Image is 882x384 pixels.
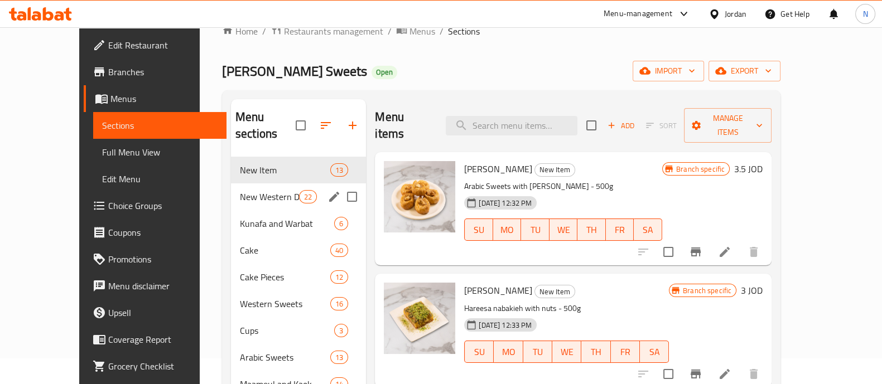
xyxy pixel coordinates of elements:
button: Add [603,117,639,134]
span: 22 [300,192,316,202]
a: Edit menu item [718,245,731,259]
span: N [862,8,867,20]
div: New Item [240,163,330,177]
button: FR [606,218,634,241]
span: SU [469,344,489,360]
span: [PERSON_NAME] Sweets [222,59,367,84]
button: SA [640,341,669,363]
span: Add [606,119,636,132]
div: items [299,190,317,203]
span: 16 [331,299,348,309]
span: New Item [535,163,575,176]
span: MO [498,344,518,360]
span: [PERSON_NAME] [464,282,532,299]
a: Menus [396,24,435,38]
span: Select all sections [289,114,312,137]
span: WE [554,222,573,238]
span: [PERSON_NAME] [464,161,532,177]
span: SA [644,344,664,360]
a: Grocery Checklist [84,353,226,380]
button: MO [493,218,522,241]
button: SA [634,218,662,241]
span: TU [528,344,548,360]
button: MO [494,341,523,363]
a: Menu disclaimer [84,273,226,299]
a: Coupons [84,219,226,246]
nav: breadcrumb [222,24,780,38]
div: Jordan [725,8,746,20]
span: Cake [240,244,330,257]
a: Full Menu View [93,139,226,166]
input: search [446,116,577,135]
div: New Item [534,285,575,298]
span: Restaurants management [284,25,383,38]
div: Open [372,66,397,79]
div: items [330,163,348,177]
span: Branch specific [678,285,736,296]
span: TH [586,344,606,360]
span: Arabic Sweets [240,351,330,364]
a: Edit menu item [718,367,731,381]
span: Branch specific [672,164,729,174]
img: Cashew Asawer [384,161,455,232]
span: Promotions [108,252,218,266]
span: WE [557,344,577,360]
h2: Menu sections [235,109,296,142]
span: Full Menu View [102,145,218,159]
span: 6 [335,218,348,229]
span: 40 [331,245,348,256]
button: WE [550,218,578,241]
a: Promotions [84,246,226,273]
span: Coverage Report [108,333,218,346]
div: Menu-management [604,7,672,21]
span: SA [638,222,658,238]
a: Restaurants management [271,24,383,38]
span: MO [498,222,517,238]
span: FR [610,222,630,238]
a: Sections [93,112,226,139]
span: FR [615,344,635,360]
a: Coverage Report [84,326,226,353]
button: WE [552,341,581,363]
span: Coupons [108,226,218,239]
span: Western Sweets [240,297,330,310]
button: SU [464,341,494,363]
div: Kunafa and Warbat6 [231,210,366,237]
li: / [440,25,444,38]
div: items [334,324,348,337]
span: New Western Delights [240,190,299,203]
span: Branches [108,65,218,79]
span: Menus [409,25,435,38]
h6: 3 JOD [741,283,763,298]
a: Edit Menu [93,166,226,192]
span: [DATE] 12:33 PM [474,320,536,330]
span: SU [469,222,488,238]
p: Hareesa nabakieh with nuts - 500g [464,302,669,315]
div: Cake Pieces12 [231,264,366,290]
div: Cups3 [231,317,366,344]
span: Kunafa and Warbat [240,217,334,230]
button: FR [611,341,640,363]
a: Branches [84,59,226,85]
span: Cups [240,324,334,337]
span: Add item [603,117,639,134]
a: Upsell [84,299,226,326]
span: New Item [535,285,575,298]
button: TU [521,218,550,241]
li: / [262,25,266,38]
span: Open [372,67,397,77]
span: 13 [331,352,348,363]
span: Choice Groups [108,199,218,212]
div: New Western Delights22edit [231,183,366,210]
span: Grocery Checklist [108,359,218,373]
button: export [709,61,780,81]
button: Add section [339,112,366,139]
span: Edit Menu [102,172,218,186]
span: Sections [102,119,218,132]
span: Sort sections [312,112,339,139]
p: Arabic Sweets with [PERSON_NAME] - 500g [464,179,662,193]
